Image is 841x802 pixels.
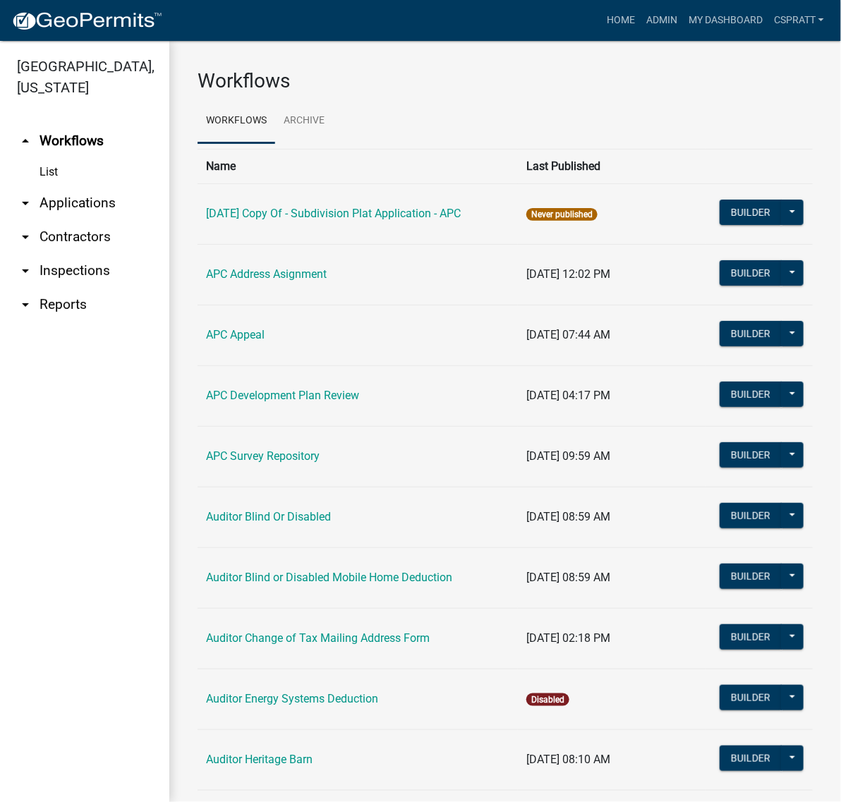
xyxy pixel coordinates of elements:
span: [DATE] 08:59 AM [526,510,610,523]
a: Auditor Change of Tax Mailing Address Form [206,631,430,645]
span: [DATE] 08:10 AM [526,753,610,766]
button: Builder [720,260,782,286]
span: [DATE] 08:59 AM [526,571,610,584]
a: Auditor Blind or Disabled Mobile Home Deduction [206,571,452,584]
span: Disabled [526,693,569,706]
button: Builder [720,321,782,346]
button: Builder [720,746,782,771]
a: Home [601,7,641,34]
span: Never published [526,208,598,221]
a: Workflows [198,99,275,144]
button: Builder [720,503,782,528]
button: Builder [720,442,782,468]
a: Archive [275,99,333,144]
a: APC Survey Repository [206,449,320,463]
i: arrow_drop_down [17,229,34,245]
button: Builder [720,382,782,407]
a: Admin [641,7,683,34]
span: [DATE] 02:18 PM [526,631,610,645]
a: APC Development Plan Review [206,389,359,402]
button: Builder [720,200,782,225]
span: [DATE] 04:17 PM [526,389,610,402]
span: [DATE] 12:02 PM [526,267,610,281]
i: arrow_drop_down [17,296,34,313]
span: [DATE] 09:59 AM [526,449,610,463]
th: Name [198,149,518,183]
i: arrow_drop_down [17,262,34,279]
button: Builder [720,564,782,589]
a: APC Address Asignment [206,267,327,281]
i: arrow_drop_up [17,133,34,150]
i: arrow_drop_down [17,195,34,212]
a: [DATE] Copy Of - Subdivision Plat Application - APC [206,207,461,220]
button: Builder [720,624,782,650]
a: My Dashboard [683,7,768,34]
a: Auditor Blind Or Disabled [206,510,331,523]
a: cspratt [768,7,830,34]
a: Auditor Energy Systems Deduction [206,692,378,705]
h3: Workflows [198,69,813,93]
th: Last Published [518,149,706,183]
button: Builder [720,685,782,710]
a: Auditor Heritage Barn [206,753,313,766]
a: APC Appeal [206,328,265,341]
span: [DATE] 07:44 AM [526,328,610,341]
